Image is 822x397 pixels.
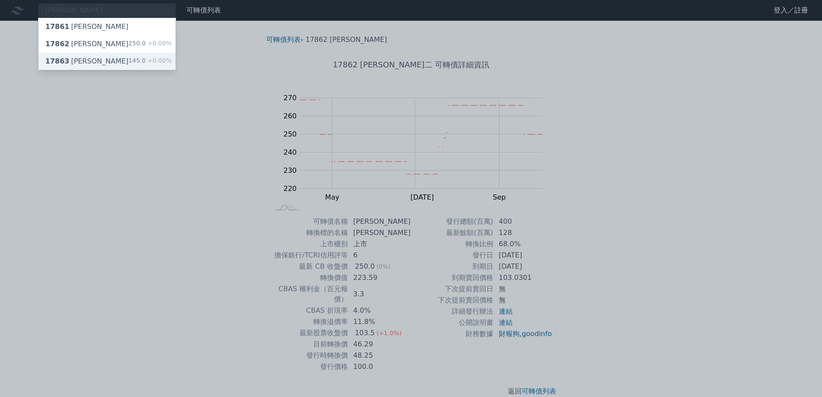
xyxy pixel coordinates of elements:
div: [PERSON_NAME] [45,56,129,67]
div: 聊天小工具 [779,356,822,397]
a: 17861[PERSON_NAME] [38,18,176,35]
div: 145.0 [129,56,172,67]
span: 17862 [45,40,69,48]
a: 17863[PERSON_NAME] 145.0+0.00% [38,53,176,70]
span: 17861 [45,22,69,31]
span: 17863 [45,57,69,65]
a: 17862[PERSON_NAME] 250.0+0.00% [38,35,176,53]
iframe: Chat Widget [779,356,822,397]
div: [PERSON_NAME] [45,39,129,49]
div: [PERSON_NAME] [45,22,129,32]
span: +0.00% [146,40,172,47]
span: +0.00% [146,57,172,64]
div: 250.0 [129,39,172,49]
